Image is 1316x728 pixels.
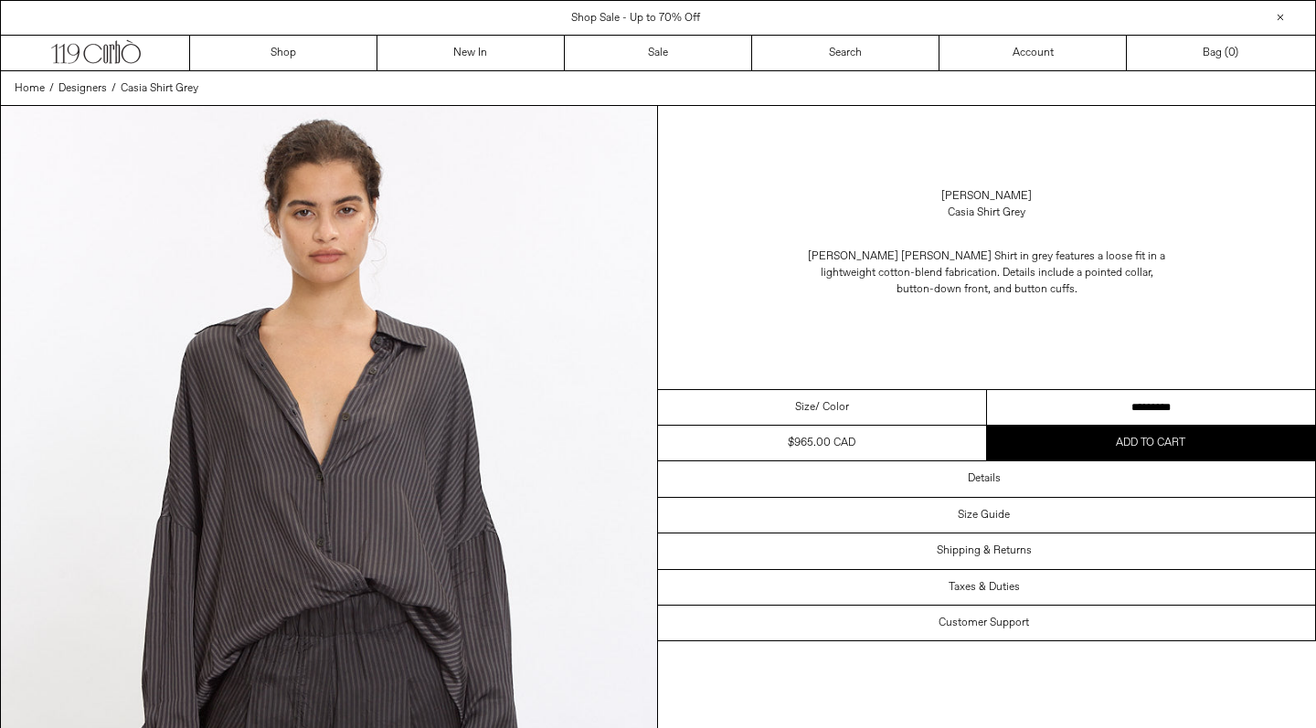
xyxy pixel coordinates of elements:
[121,80,198,97] a: Casia Shirt Grey
[939,617,1029,629] h3: Customer Support
[1116,436,1185,450] span: Add to cart
[948,205,1025,221] div: Casia Shirt Grey
[190,36,377,70] a: Shop
[937,544,1032,557] h3: Shipping & Returns
[111,80,116,97] span: /
[958,509,1010,522] h3: Size Guide
[58,81,107,96] span: Designers
[1127,36,1314,70] a: Bag ()
[377,36,565,70] a: New In
[941,188,1032,205] a: [PERSON_NAME]
[804,239,1170,307] p: [PERSON_NAME] [PERSON_NAME] Shirt in grey features a loose fit in a lightweight cotton-blend fabr...
[58,80,107,97] a: Designers
[121,81,198,96] span: Casia Shirt Grey
[752,36,939,70] a: Search
[565,36,752,70] a: Sale
[968,472,1001,485] h3: Details
[15,80,45,97] a: Home
[1228,45,1238,61] span: )
[949,581,1020,594] h3: Taxes & Duties
[788,435,855,451] div: $965.00 CAD
[987,426,1316,460] button: Add to cart
[939,36,1127,70] a: Account
[49,80,54,97] span: /
[815,399,849,416] span: / Color
[1228,46,1235,60] span: 0
[795,399,815,416] span: Size
[15,81,45,96] span: Home
[571,11,700,26] a: Shop Sale - Up to 70% Off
